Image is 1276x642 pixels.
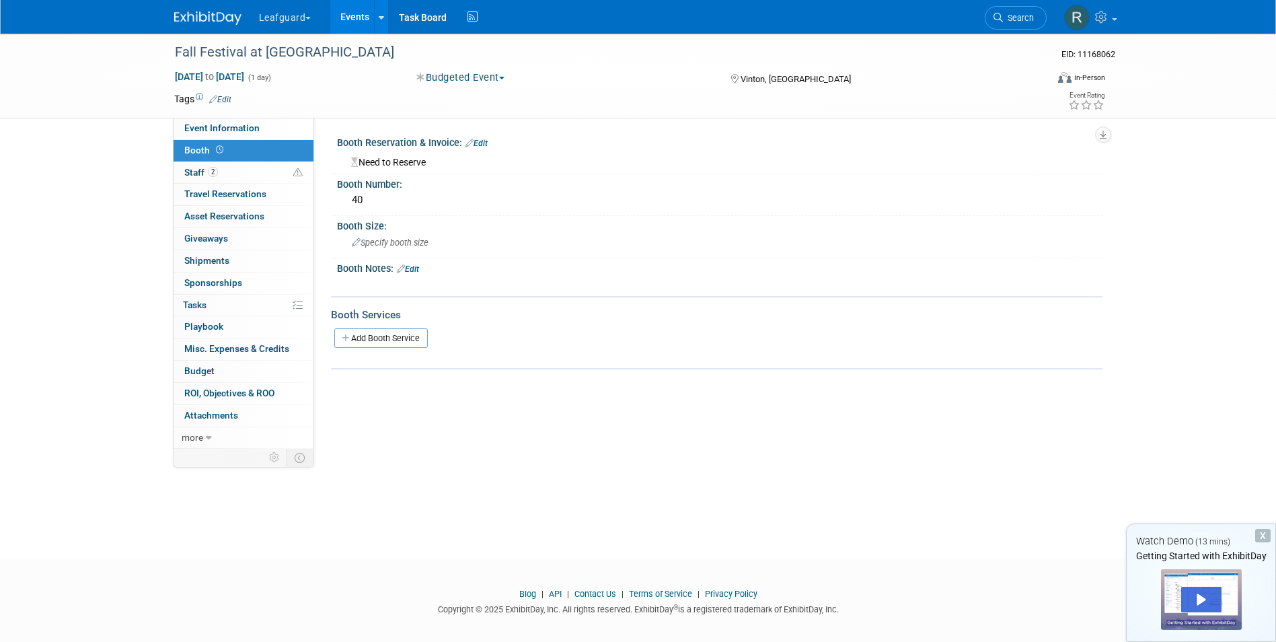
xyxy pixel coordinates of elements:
[174,162,313,184] a: Staff2
[337,133,1102,150] div: Booth Reservation & Invoice:
[174,11,241,25] img: ExhibitDay
[334,328,428,348] a: Add Booth Service
[337,258,1102,276] div: Booth Notes:
[174,206,313,227] a: Asset Reservations
[174,361,313,382] a: Budget
[184,410,238,421] span: Attachments
[174,140,313,162] a: Booth
[694,589,703,599] span: |
[184,255,229,266] span: Shipments
[174,338,313,360] a: Misc. Expenses & Credits
[184,321,223,332] span: Playbook
[170,40,1026,65] div: Fall Festival at [GEOGRAPHIC_DATA]
[247,73,271,82] span: (1 day)
[1064,5,1090,30] img: Robert Howard
[465,139,488,148] a: Edit
[337,216,1102,233] div: Booth Size:
[184,145,226,155] span: Booth
[183,299,207,310] span: Tasks
[618,589,627,599] span: |
[985,6,1047,30] a: Search
[174,92,231,106] td: Tags
[174,383,313,404] a: ROI, Objectives & ROO
[1127,534,1275,548] div: Watch Demo
[184,167,218,178] span: Staff
[1068,92,1104,99] div: Event Rating
[347,152,1092,169] div: Need to Reserve
[1074,73,1105,83] div: In-Person
[174,118,313,139] a: Event Information
[174,295,313,316] a: Tasks
[673,604,678,611] sup: ®
[184,365,215,376] span: Budget
[397,264,419,274] a: Edit
[519,589,536,599] a: Blog
[352,238,428,248] span: Specify booth size
[263,449,287,466] td: Personalize Event Tab Strip
[564,589,572,599] span: |
[967,70,1106,90] div: Event Format
[174,228,313,250] a: Giveaways
[629,589,692,599] a: Terms of Service
[337,174,1102,191] div: Booth Number:
[174,184,313,205] a: Travel Reservations
[174,71,245,83] span: [DATE] [DATE]
[213,145,226,155] span: Booth not reserved yet
[174,250,313,272] a: Shipments
[184,122,260,133] span: Event Information
[174,273,313,294] a: Sponsorships
[1181,587,1222,612] div: Play
[184,188,266,199] span: Travel Reservations
[174,316,313,338] a: Playbook
[184,233,228,244] span: Giveaways
[412,71,510,85] button: Budgeted Event
[174,427,313,449] a: more
[331,308,1102,322] div: Booth Services
[203,71,216,82] span: to
[293,167,303,179] span: Potential Scheduling Conflict -- at least one attendee is tagged in another overlapping event.
[1061,49,1115,59] span: Event ID: 11168062
[184,343,289,354] span: Misc. Expenses & Credits
[286,449,313,466] td: Toggle Event Tabs
[1058,72,1072,83] img: Format-Inperson.png
[1195,537,1230,546] span: (13 mins)
[184,388,274,398] span: ROI, Objectives & ROO
[705,589,757,599] a: Privacy Policy
[1255,529,1271,542] div: Dismiss
[209,95,231,104] a: Edit
[549,589,562,599] a: API
[174,405,313,427] a: Attachments
[1127,549,1275,563] div: Getting Started with ExhibitDay
[574,589,616,599] a: Contact Us
[741,74,851,84] span: Vinton, [GEOGRAPHIC_DATA]
[347,190,1092,211] div: 40
[184,211,264,221] span: Asset Reservations
[1003,13,1034,23] span: Search
[538,589,547,599] span: |
[184,277,242,288] span: Sponsorships
[182,432,203,443] span: more
[208,167,218,177] span: 2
